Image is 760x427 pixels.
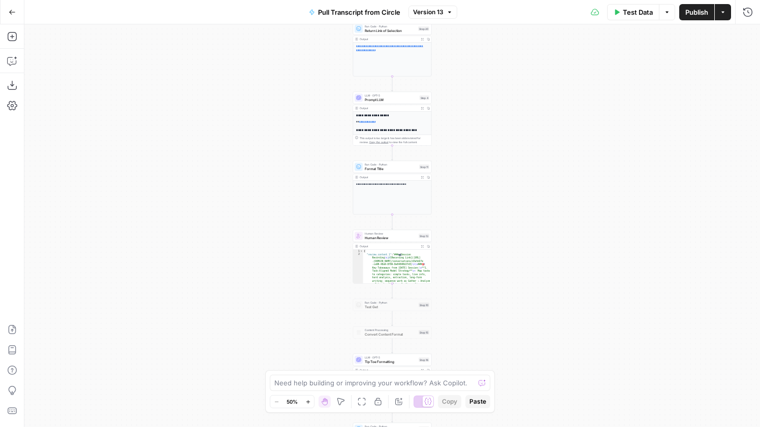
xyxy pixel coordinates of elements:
span: Run Code · Python [365,162,417,167]
div: 1 [353,250,363,253]
div: Output [360,244,418,248]
span: Paste [469,397,486,406]
span: Content Processing [365,328,417,332]
span: Run Code · Python [365,24,416,28]
span: Test Get [365,304,417,309]
button: Version 13 [408,6,457,19]
div: Step 15 [419,330,429,335]
div: Step 16 [419,357,429,362]
div: Step 4 [420,95,430,100]
div: Run Code · PythonTest GetStep 10 [353,299,432,311]
span: Human Review [365,232,417,236]
span: Convert Content Format [365,332,417,337]
div: Output [360,37,418,41]
span: Run Code · Python [365,301,417,305]
g: Edge from step_4 to step_11 [392,146,393,160]
div: Step 10 [419,303,429,307]
span: Copy the output [369,141,389,144]
span: Pull Transcript from Circle [318,7,400,17]
span: LLM · GPT-5 [365,93,418,97]
span: Toggle code folding, rows 1 through 3 [360,250,363,253]
g: Edge from step_15 to step_16 [392,339,393,353]
g: Edge from step_10 to step_15 [392,311,393,326]
div: Content ProcessingConvert Content FormatStep 15 [353,326,432,339]
span: 50% [287,398,298,406]
div: Step 13 [419,234,429,238]
div: Output [360,368,418,372]
g: Edge from step_13 to step_10 [392,284,393,299]
div: Step 11 [419,165,429,169]
button: Publish [679,4,714,20]
button: Pull Transcript from Circle [303,4,406,20]
div: This output is too large & has been abbreviated for review. to view the full content. [360,136,429,144]
span: Publish [685,7,708,17]
div: Output [360,175,418,179]
span: Format Title [365,166,417,171]
img: o3r9yhbrn24ooq0tey3lueqptmfj [356,330,361,335]
div: Human ReviewHuman ReviewStep 13Output{ "review_content_1":"###📹Session Recording\n🔗[Recording Lin... [353,230,432,284]
span: Test Data [623,7,653,17]
div: Output [360,106,418,110]
button: Paste [465,395,490,408]
g: Edge from step_20 to step_4 [392,77,393,91]
button: Test Data [607,4,659,20]
div: Step 20 [418,26,429,31]
span: LLM · GPT-5 [365,355,417,359]
button: Copy [438,395,461,408]
span: Human Review [365,235,417,240]
span: Tip Toe Formatting [365,359,417,364]
span: Return Link of Selection [365,28,416,33]
div: LLM · GPT-5Tip Toe FormattingStep 16Output{ "type":"doc", "content":[ { "type":"heading", "attrs"... [353,354,432,408]
g: Edge from step_16 to step_21 [392,408,393,422]
span: Version 13 [413,8,444,17]
span: Copy [442,397,457,406]
span: Prompt LLM [365,97,418,102]
g: Edge from step_11 to step_13 [392,215,393,229]
div: 2 [353,253,363,424]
